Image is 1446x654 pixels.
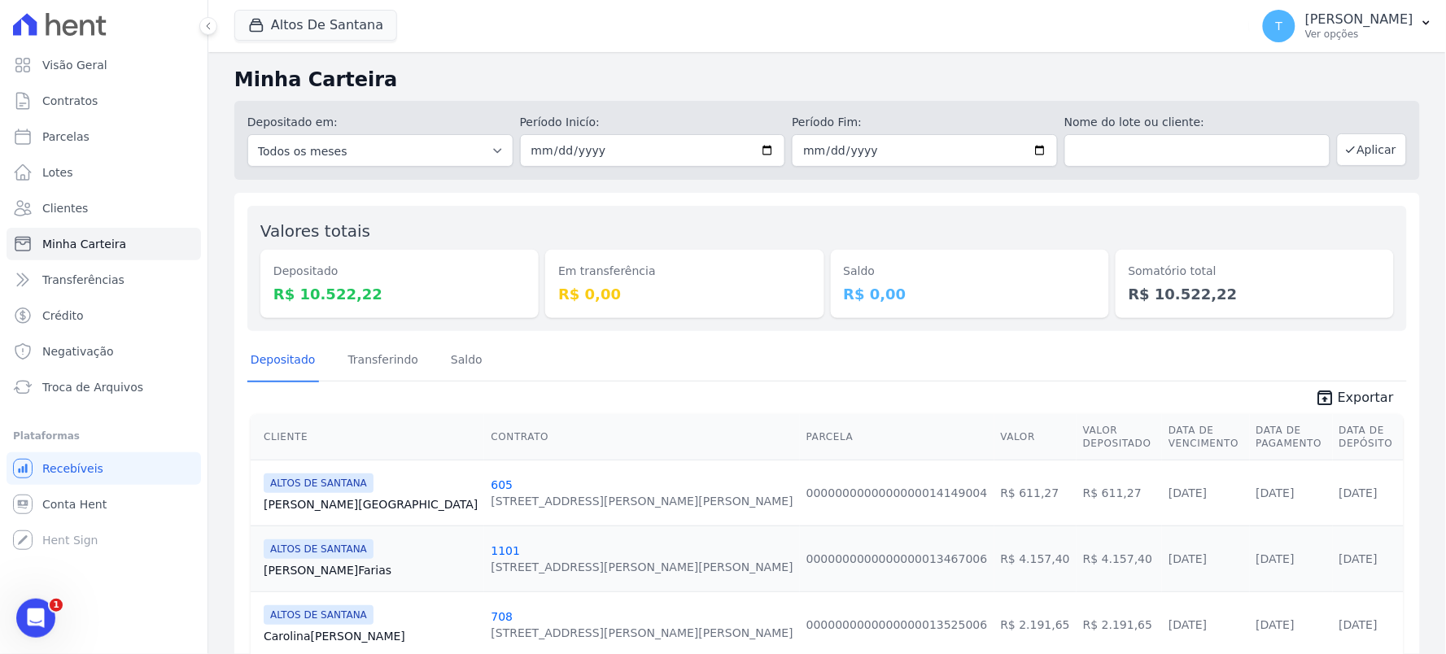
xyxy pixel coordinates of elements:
[247,340,319,382] a: Depositado
[234,65,1420,94] h2: Minha Carteira
[1339,486,1378,499] a: [DATE]
[260,221,370,241] label: Valores totais
[264,562,478,578] a: [PERSON_NAME]Farias
[1169,618,1207,631] a: [DATE]
[42,379,143,395] span: Troca de Arquivos
[1256,618,1295,631] a: [DATE]
[42,93,98,109] span: Contratos
[345,340,422,382] a: Transferindo
[1339,618,1378,631] a: [DATE]
[273,263,526,280] dt: Depositado
[1276,20,1283,32] span: T
[1129,283,1381,305] dd: R$ 10.522,22
[1077,525,1162,591] td: R$ 4.157,40
[42,57,107,73] span: Visão Geral
[42,496,107,512] span: Conta Hent
[1162,414,1249,460] th: Data de Vencimento
[1250,3,1446,49] button: T [PERSON_NAME] Ver opções
[994,525,1077,591] td: R$ 4.157,40
[1256,486,1295,499] a: [DATE]
[7,156,201,189] a: Lotes
[1169,552,1207,565] a: [DATE]
[1315,388,1335,408] i: unarchive
[1256,552,1295,565] a: [DATE]
[42,164,73,181] span: Lotes
[42,307,84,324] span: Crédito
[448,340,486,382] a: Saldo
[7,49,201,81] a: Visão Geral
[1337,133,1407,166] button: Aplicar
[42,343,114,360] span: Negativação
[13,426,194,446] div: Plataformas
[50,599,63,612] span: 1
[42,236,126,252] span: Minha Carteira
[558,263,810,280] dt: Em transferência
[264,628,478,644] a: Carolina[PERSON_NAME]
[1250,414,1333,460] th: Data de Pagamento
[7,335,201,368] a: Negativação
[806,552,988,565] a: 0000000000000000013467006
[7,192,201,225] a: Clientes
[264,605,374,625] span: ALTOS DE SANTANA
[520,114,786,131] label: Período Inicío:
[491,478,513,491] a: 605
[1169,486,1207,499] a: [DATE]
[1077,460,1162,525] td: R$ 611,27
[1077,414,1162,460] th: Valor Depositado
[1333,414,1404,460] th: Data de Depósito
[264,539,374,559] span: ALTOS DE SANTANA
[484,414,799,460] th: Contrato
[16,599,55,638] iframe: Intercom live chat
[42,272,125,288] span: Transferências
[7,452,201,485] a: Recebíveis
[1339,552,1378,565] a: [DATE]
[251,414,484,460] th: Cliente
[7,371,201,403] a: Troca de Arquivos
[806,486,988,499] a: 0000000000000000014149004
[491,493,793,509] div: [STREET_ADDRESS][PERSON_NAME][PERSON_NAME]
[42,200,88,216] span: Clientes
[7,264,201,296] a: Transferências
[264,496,478,512] a: [PERSON_NAME][GEOGRAPHIC_DATA]
[491,559,793,575] div: [STREET_ADDRESS][PERSON_NAME][PERSON_NAME]
[234,10,397,41] button: Altos De Santana
[42,129,90,145] span: Parcelas
[7,299,201,332] a: Crédito
[491,610,513,623] a: 708
[558,283,810,305] dd: R$ 0,00
[1305,28,1413,41] p: Ver opções
[994,460,1077,525] td: R$ 611,27
[42,460,103,477] span: Recebíveis
[1129,263,1381,280] dt: Somatório total
[800,414,994,460] th: Parcela
[7,85,201,117] a: Contratos
[247,116,338,129] label: Depositado em:
[1338,388,1394,408] span: Exportar
[994,414,1077,460] th: Valor
[264,473,374,493] span: ALTOS DE SANTANA
[1302,388,1407,411] a: unarchive Exportar
[491,544,520,557] a: 1101
[844,263,1096,280] dt: Saldo
[7,228,201,260] a: Minha Carteira
[1064,114,1330,131] label: Nome do lote ou cliente:
[792,114,1058,131] label: Período Fim:
[806,618,988,631] a: 0000000000000000013525006
[7,488,201,521] a: Conta Hent
[273,283,526,305] dd: R$ 10.522,22
[1305,11,1413,28] p: [PERSON_NAME]
[844,283,1096,305] dd: R$ 0,00
[7,120,201,153] a: Parcelas
[491,625,793,641] div: [STREET_ADDRESS][PERSON_NAME][PERSON_NAME]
